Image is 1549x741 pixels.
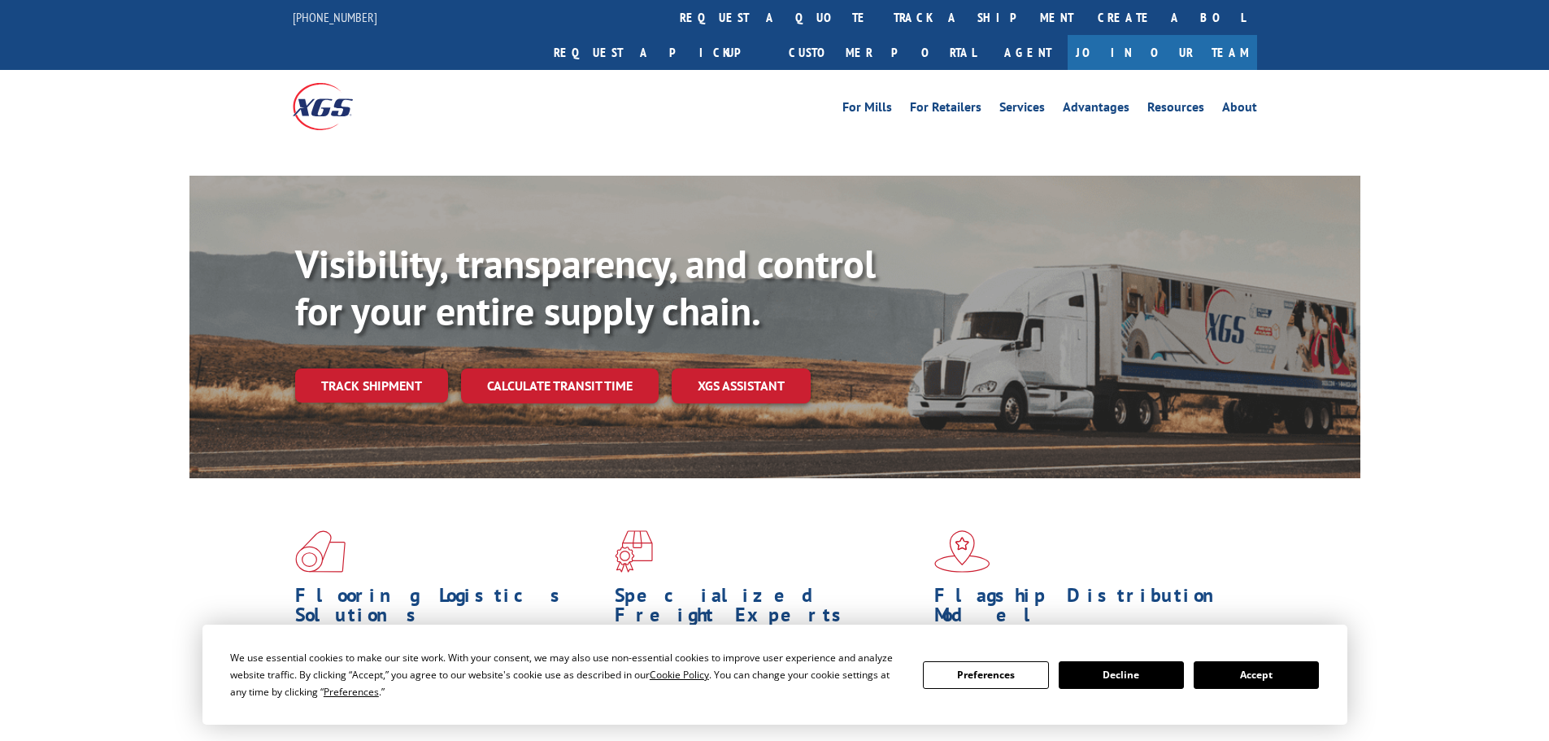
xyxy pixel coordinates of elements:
[910,101,981,119] a: For Retailers
[295,530,346,573] img: xgs-icon-total-supply-chain-intelligence-red
[293,9,377,25] a: [PHONE_NUMBER]
[295,586,603,633] h1: Flooring Logistics Solutions
[1194,661,1319,689] button: Accept
[295,368,448,403] a: Track shipment
[1147,101,1204,119] a: Resources
[842,101,892,119] a: For Mills
[615,530,653,573] img: xgs-icon-focused-on-flooring-red
[1068,35,1257,70] a: Join Our Team
[295,238,876,336] b: Visibility, transparency, and control for your entire supply chain.
[999,101,1045,119] a: Services
[1059,661,1184,689] button: Decline
[777,35,988,70] a: Customer Portal
[934,530,990,573] img: xgs-icon-flagship-distribution-model-red
[202,625,1347,725] div: Cookie Consent Prompt
[1063,101,1129,119] a: Advantages
[615,586,922,633] h1: Specialized Freight Experts
[542,35,777,70] a: Request a pickup
[672,368,811,403] a: XGS ASSISTANT
[988,35,1068,70] a: Agent
[230,649,903,700] div: We use essential cookies to make our site work. With your consent, we may also use non-essential ...
[934,586,1242,633] h1: Flagship Distribution Model
[461,368,659,403] a: Calculate transit time
[1222,101,1257,119] a: About
[923,661,1048,689] button: Preferences
[650,668,709,682] span: Cookie Policy
[324,685,379,699] span: Preferences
